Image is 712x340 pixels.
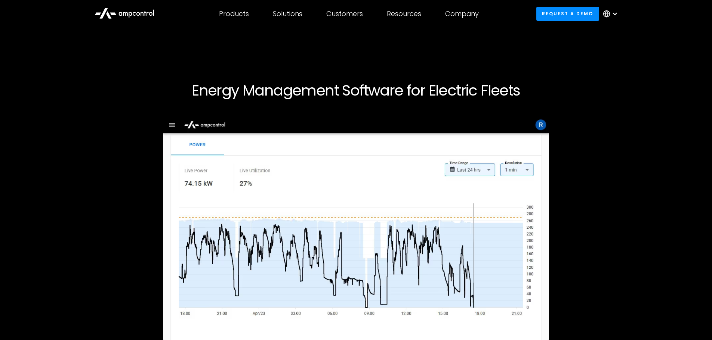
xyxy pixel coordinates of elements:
[326,10,363,18] div: Customers
[387,10,421,18] div: Resources
[219,10,249,18] div: Products
[445,10,479,18] div: Company
[129,81,583,99] h1: Energy Management Software for Electric Fleets
[536,7,599,21] a: Request a demo
[273,10,302,18] div: Solutions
